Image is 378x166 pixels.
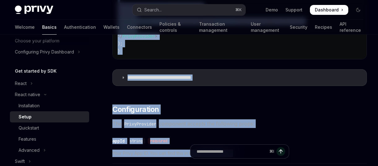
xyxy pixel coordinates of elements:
a: Demo [266,7,278,13]
span: Configuration [112,104,159,114]
span: Dashboard [315,7,339,13]
a: Connectors [127,20,152,35]
a: Basics [42,20,57,35]
div: React native [15,91,40,98]
button: Toggle Configuring Privy Dashboard section [10,46,89,57]
a: Authentication [64,20,96,35]
a: Dashboard [310,5,348,15]
a: Installation [10,100,89,111]
a: API reference [340,20,363,35]
div: Swift [15,158,25,165]
a: Support [285,7,302,13]
span: > [155,33,157,39]
a: Quickstart [10,122,89,134]
div: required [148,138,170,144]
div: Configuring Privy Dashboard [15,48,74,56]
span: </ [118,33,123,39]
a: Welcome [15,20,35,35]
span: ); [118,41,123,46]
a: Recipes [315,20,332,35]
button: Toggle React section [10,78,89,89]
span: string [130,138,143,143]
button: Toggle Advanced section [10,145,89,156]
a: Features [10,134,89,145]
div: Search... [144,6,162,14]
div: React [15,80,27,87]
div: Features [19,135,36,143]
div: appId [112,138,125,144]
div: Advanced [19,147,40,154]
div: Installation [19,102,40,109]
span: The component accepts the following props: [112,119,367,128]
button: Toggle dark mode [353,5,363,15]
button: Send message [276,147,285,156]
a: Setup [10,111,89,122]
a: Transaction management [199,20,244,35]
span: } [118,48,120,54]
input: Ask a question... [197,145,267,158]
a: Wallets [103,20,119,35]
button: Open search [133,4,245,15]
button: Toggle React native section [10,89,89,100]
span: ⌘ K [235,7,242,12]
a: User management [251,20,282,35]
div: Quickstart [19,124,39,132]
code: PrivyProvider [122,121,159,127]
span: PrivyProvider [123,33,155,39]
img: dark logo [15,6,53,14]
a: Security [290,20,307,35]
div: Setup [19,113,32,121]
h5: Get started by SDK [15,67,57,75]
a: Policies & controls [159,20,192,35]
